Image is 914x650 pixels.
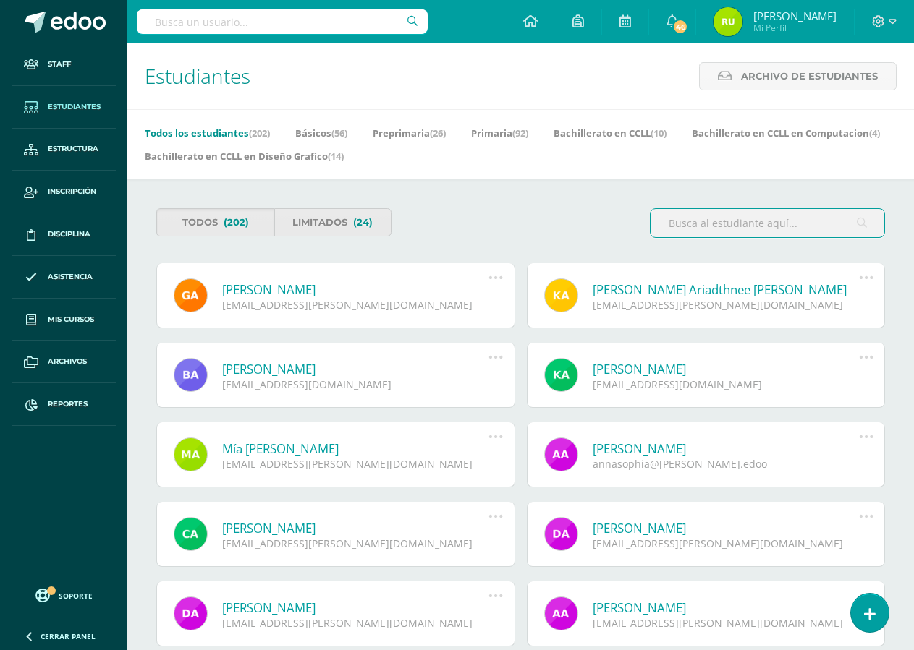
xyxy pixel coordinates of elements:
span: (4) [869,127,880,140]
span: (10) [651,127,667,140]
span: Inscripción [48,186,96,197]
span: (202) [249,127,270,140]
div: [EMAIL_ADDRESS][PERSON_NAME][DOMAIN_NAME] [222,457,489,471]
a: [PERSON_NAME] [222,361,489,377]
a: [PERSON_NAME] [593,440,860,457]
a: [PERSON_NAME] Ariadthnee [PERSON_NAME] [593,281,860,298]
input: Busca un usuario... [137,9,428,34]
span: (26) [430,127,446,140]
span: Staff [48,59,71,70]
a: Inscripción [12,171,116,213]
a: Archivos [12,341,116,383]
a: Bachillerato en CCLL en Diseño Grafico(14) [145,145,344,168]
input: Busca al estudiante aquí... [651,209,884,237]
a: Bachillerato en CCLL en Computacion(4) [692,121,880,145]
a: Mis cursos [12,299,116,341]
a: Limitados(24) [274,208,392,236]
span: (202) [224,209,249,236]
a: [PERSON_NAME] [222,599,489,616]
div: [EMAIL_ADDRESS][PERSON_NAME][DOMAIN_NAME] [593,616,860,630]
a: Básicos(56) [295,121,347,145]
a: [PERSON_NAME] [593,599,860,616]
div: [EMAIL_ADDRESS][PERSON_NAME][DOMAIN_NAME] [222,616,489,630]
div: annasophia@[PERSON_NAME].edoo [593,457,860,471]
span: Asistencia [48,271,93,283]
a: Asistencia [12,256,116,299]
a: Disciplina [12,213,116,256]
span: Archivos [48,356,87,367]
span: Mis cursos [48,314,94,325]
div: [EMAIL_ADDRESS][PERSON_NAME][DOMAIN_NAME] [593,298,860,312]
a: Bachillerato en CCLL(10) [554,121,667,145]
a: Estudiantes [12,86,116,129]
span: Estudiantes [48,101,101,113]
span: [PERSON_NAME] [753,9,837,23]
a: [PERSON_NAME] [222,281,489,298]
a: Preprimaria(26) [373,121,446,145]
span: Estructura [48,143,98,155]
span: (24) [353,209,373,236]
span: (56) [331,127,347,140]
a: [PERSON_NAME] [593,520,860,536]
span: Disciplina [48,228,90,240]
span: 46 [672,19,688,35]
div: [EMAIL_ADDRESS][PERSON_NAME][DOMAIN_NAME] [593,536,860,550]
div: [EMAIL_ADDRESS][PERSON_NAME][DOMAIN_NAME] [222,536,489,550]
div: [EMAIL_ADDRESS][DOMAIN_NAME] [593,377,860,391]
span: Archivo de Estudiantes [741,63,878,90]
span: (14) [328,150,344,163]
a: [PERSON_NAME] [593,361,860,377]
img: e89e1ba831b8f92bb19e4c9059ded9e0.png [714,7,742,36]
a: Mía [PERSON_NAME] [222,440,489,457]
a: Todos los estudiantes(202) [145,121,270,145]
a: [PERSON_NAME] [222,520,489,536]
a: Todos(202) [156,208,274,236]
span: Mi Perfil [753,22,837,34]
a: Primaria(92) [471,121,528,145]
span: Soporte [59,591,93,601]
span: Estudiantes [145,62,250,90]
span: Reportes [48,398,88,410]
a: Archivo de Estudiantes [699,62,897,90]
a: Soporte [17,585,110,604]
span: Cerrar panel [41,631,96,641]
a: Staff [12,43,116,86]
a: Estructura [12,129,116,171]
a: Reportes [12,383,116,426]
div: [EMAIL_ADDRESS][DOMAIN_NAME] [222,377,489,391]
span: (92) [512,127,528,140]
div: [EMAIL_ADDRESS][PERSON_NAME][DOMAIN_NAME] [222,298,489,312]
